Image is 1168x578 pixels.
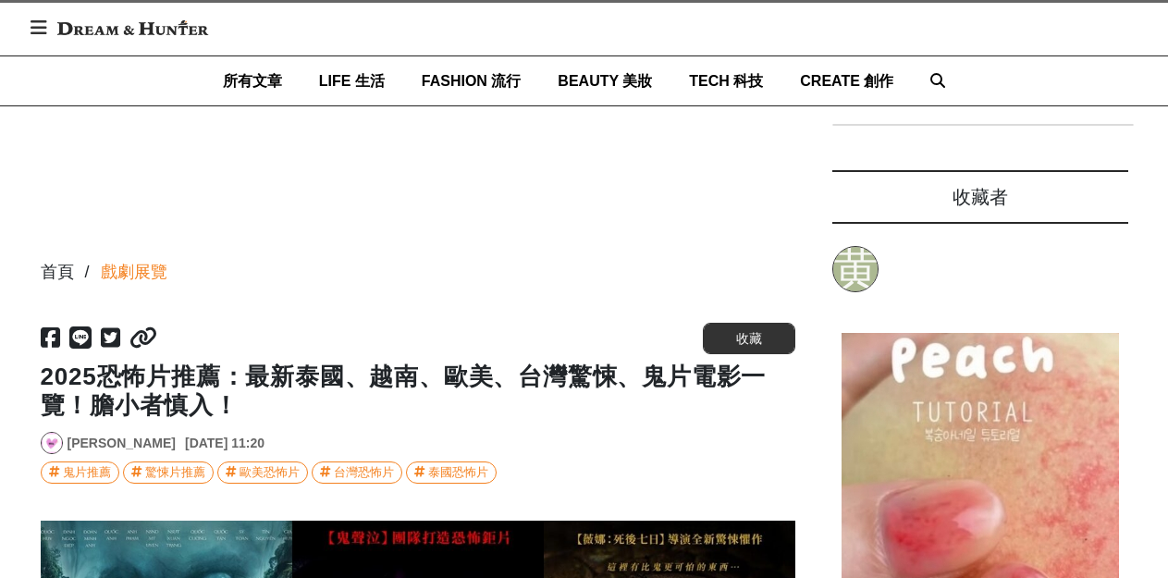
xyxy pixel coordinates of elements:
a: CREATE 創作 [800,56,893,105]
span: TECH 科技 [689,73,763,89]
a: 所有文章 [223,56,282,105]
span: 所有文章 [223,73,282,89]
a: 泰國恐怖片 [406,461,497,484]
a: 台灣恐怖片 [312,461,402,484]
a: LIFE 生活 [319,56,385,105]
div: 歐美恐怖片 [240,462,300,483]
div: [DATE] 11:20 [185,434,264,453]
img: Avatar [42,433,62,453]
span: CREATE 創作 [800,73,893,89]
div: 首頁 [41,260,74,285]
a: [PERSON_NAME] [68,434,176,453]
a: Avatar [41,432,63,454]
div: / [85,260,90,285]
span: FASHION 流行 [422,73,522,89]
a: 驚悚片推薦 [123,461,214,484]
a: TECH 科技 [689,56,763,105]
a: 戲劇展覽 [101,260,167,285]
a: BEAUTY 美妝 [558,56,652,105]
img: Dream & Hunter [48,11,217,44]
span: BEAUTY 美妝 [558,73,652,89]
button: 收藏 [703,323,795,354]
div: 鬼片推薦 [63,462,111,483]
a: 歐美恐怖片 [217,461,308,484]
a: 鬼片推薦 [41,461,119,484]
span: LIFE 生活 [319,73,385,89]
h1: 2025恐怖片推薦：最新泰國、越南、歐美、台灣驚悚、鬼片電影一覽！膽小者慎入！ [41,363,795,420]
div: 台灣恐怖片 [334,462,394,483]
div: 泰國恐怖片 [428,462,488,483]
div: 驚悚片推薦 [145,462,205,483]
a: FASHION 流行 [422,56,522,105]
